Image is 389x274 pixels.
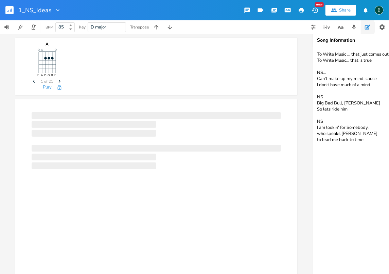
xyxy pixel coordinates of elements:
[308,4,322,16] button: New
[91,24,106,30] span: D major
[79,25,86,29] div: Key
[48,74,50,78] text: G
[38,74,39,78] text: E
[18,7,52,13] span: 1_NS_Ideas
[325,5,356,16] button: Share
[41,74,43,78] text: A
[55,74,56,78] text: E
[30,42,64,46] div: A
[130,25,149,29] div: Transpose
[46,25,53,29] div: BPM
[45,74,47,78] text: D
[375,6,384,15] div: BruCe
[339,7,351,13] div: Share
[51,74,53,78] text: B
[41,80,54,83] span: 1 of 21
[315,2,324,7] div: New
[43,85,52,91] button: Play
[375,2,384,18] button: B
